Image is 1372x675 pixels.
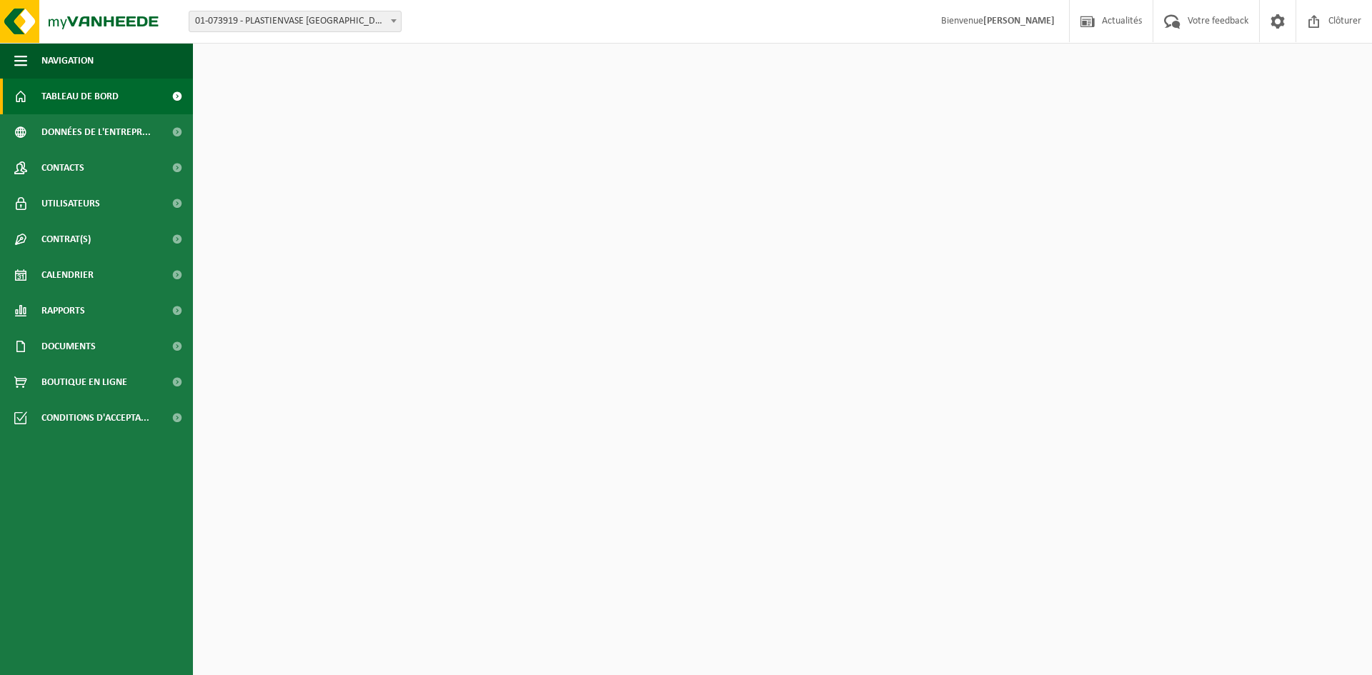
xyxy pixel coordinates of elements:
span: Documents [41,329,96,364]
span: 01-073919 - PLASTIENVASE FRANCIA - ARRAS [189,11,401,31]
span: Contacts [41,150,84,186]
span: Données de l'entrepr... [41,114,151,150]
span: Navigation [41,43,94,79]
strong: [PERSON_NAME] [983,16,1055,26]
span: 01-073919 - PLASTIENVASE FRANCIA - ARRAS [189,11,402,32]
span: Boutique en ligne [41,364,127,400]
span: Utilisateurs [41,186,100,221]
span: Tableau de bord [41,79,119,114]
span: Conditions d'accepta... [41,400,149,436]
span: Contrat(s) [41,221,91,257]
span: Rapports [41,293,85,329]
span: Calendrier [41,257,94,293]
